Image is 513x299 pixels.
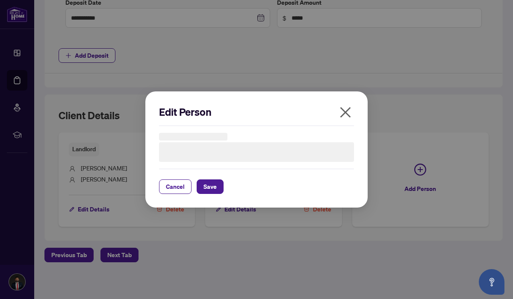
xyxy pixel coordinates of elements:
[197,179,224,194] button: Save
[203,180,217,193] span: Save
[159,105,354,119] h2: Edit Person
[166,180,185,193] span: Cancel
[479,269,504,295] button: Open asap
[159,179,192,194] button: Cancel
[339,106,352,119] span: close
